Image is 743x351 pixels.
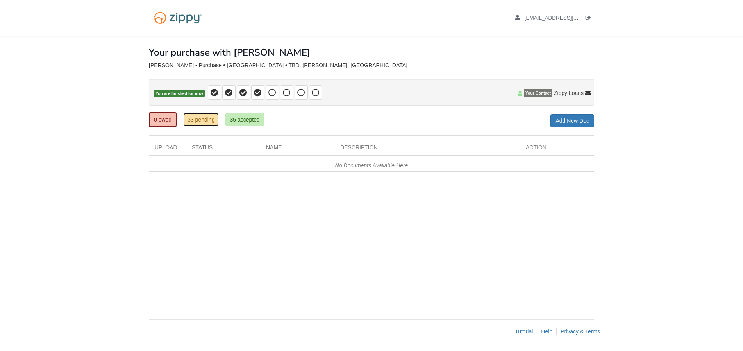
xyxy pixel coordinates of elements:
span: Zippy Loans [554,89,584,97]
div: Upload [149,143,186,155]
div: [PERSON_NAME] - Purchase • [GEOGRAPHIC_DATA] • TBD, [PERSON_NAME], [GEOGRAPHIC_DATA] [149,62,594,69]
a: Log out [586,15,594,23]
a: Add New Doc [550,114,594,127]
div: Status [186,143,260,155]
a: 0 owed [149,112,177,127]
a: edit profile [515,15,614,23]
div: Description [334,143,520,155]
span: You are finished for now [154,90,205,97]
h1: Your purchase with [PERSON_NAME] [149,47,310,57]
span: ajakkcarr@gmail.com [525,15,614,21]
a: Privacy & Terms [561,328,600,335]
div: Action [520,143,594,155]
span: Your Contact [524,89,552,97]
a: 33 pending [183,113,219,126]
em: No Documents Available Here [335,162,408,168]
div: Name [260,143,334,155]
img: Logo [149,8,207,28]
a: Help [541,328,552,335]
a: Tutorial [515,328,533,335]
a: 35 accepted [225,113,264,126]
